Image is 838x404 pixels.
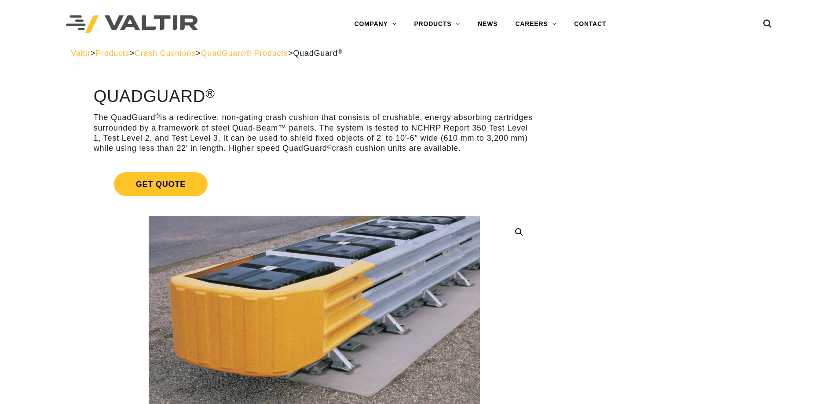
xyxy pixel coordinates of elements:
p: The QuadGuard is a redirective, non-gating crash cushion that consists of crushable, energy absor... [94,113,535,154]
a: Crash Cushions [135,49,196,58]
h1: QuadGuard [94,87,535,106]
div: > > > > [71,48,767,58]
a: Products [95,49,129,58]
span: Get Quote [114,172,208,196]
img: Valtir [66,15,198,33]
a: NEWS [469,15,506,33]
sup: ® [338,48,343,55]
sup: ® [155,113,160,119]
span: QuadGuard [293,49,342,58]
a: CAREERS [506,15,565,33]
a: COMPANY [345,15,405,33]
a: PRODUCTS [405,15,469,33]
sup: ® [327,144,332,150]
a: Get Quote [94,162,535,207]
a: Valtir [71,49,90,58]
a: CONTACT [565,15,615,33]
a: QuadGuard® Products [201,49,288,58]
sup: ® [205,86,215,100]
